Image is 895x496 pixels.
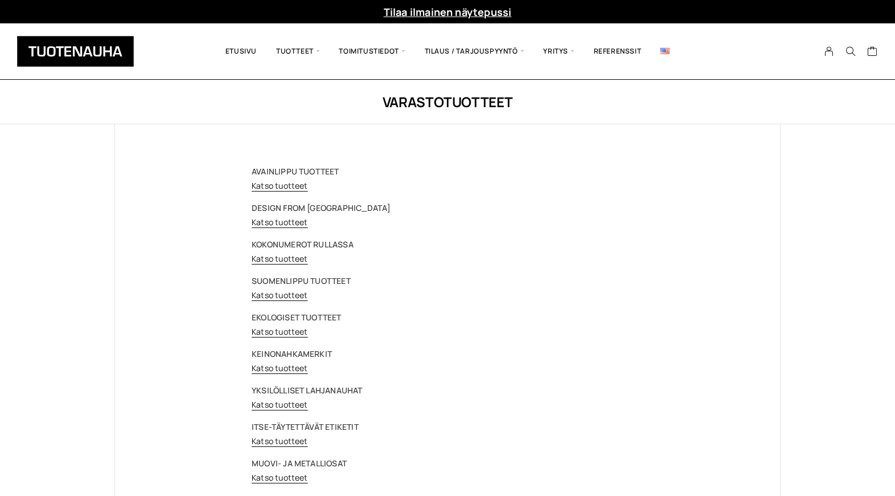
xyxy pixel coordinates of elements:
span: Tilaus / Tarjouspyyntö [415,32,534,71]
span: Yritys [533,32,584,71]
strong: KEINONAHKAMERKIT [252,348,332,359]
a: Katso tuotteet [252,399,308,410]
strong: EKOLOGISET TUOTTEET [252,312,342,323]
h1: Varastotuotteet [114,92,781,111]
strong: YKSILÖLLISET LAHJANAUHAT [252,385,363,396]
a: Cart [867,46,878,59]
a: Katso tuotteet [252,436,308,446]
a: Katso tuotteet [252,180,308,191]
a: Katso tuotteet [252,326,308,337]
a: Katso tuotteet [252,217,308,227]
a: Katso tuotteet [252,290,308,300]
a: Referenssit [584,32,651,71]
strong: SUOMENLIPPU TUOTTEET [252,275,351,286]
span: Tuotteet [266,32,329,71]
a: Etusivu [216,32,266,71]
a: Katso tuotteet [252,472,308,483]
span: Toimitustiedot [329,32,414,71]
strong: AVAINLIPPU TUOTTEET [252,166,339,177]
img: English [660,48,670,54]
button: Search [840,46,861,56]
a: Tilaa ilmainen näytepussi [384,5,512,19]
strong: MUOVI- JA METALLIOSAT [252,458,347,469]
a: Katso tuotteet [252,363,308,373]
strong: KOKONUMEROT RULLASSA [252,239,354,250]
strong: ITSE-TÄYTETTÄVÄT ETIKETIT [252,421,359,432]
a: My Account [818,46,840,56]
strong: DESIGN FROM [GEOGRAPHIC_DATA] [252,202,391,213]
a: Katso tuotteet [252,253,308,264]
img: Tuotenauha Oy [17,36,134,67]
